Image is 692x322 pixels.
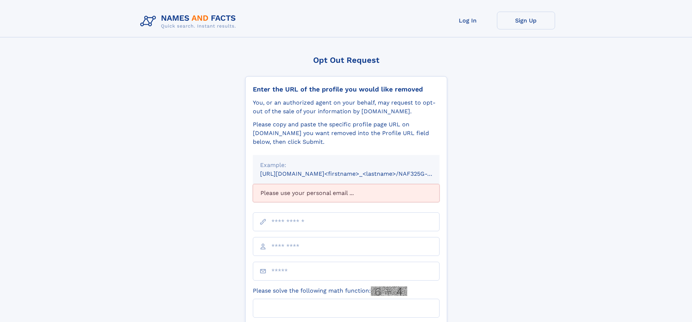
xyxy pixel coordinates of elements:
div: Please copy and paste the specific profile page URL on [DOMAIN_NAME] you want removed into the Pr... [253,120,440,146]
small: [URL][DOMAIN_NAME]<firstname>_<lastname>/NAF325G-xxxxxxxx [260,170,453,177]
img: Logo Names and Facts [137,12,242,31]
label: Please solve the following math function: [253,286,407,296]
div: You, or an authorized agent on your behalf, may request to opt-out of the sale of your informatio... [253,98,440,116]
div: Please use your personal email ... [253,184,440,202]
div: Example: [260,161,432,170]
a: Sign Up [497,12,555,29]
a: Log In [439,12,497,29]
div: Enter the URL of the profile you would like removed [253,85,440,93]
div: Opt Out Request [245,56,447,65]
